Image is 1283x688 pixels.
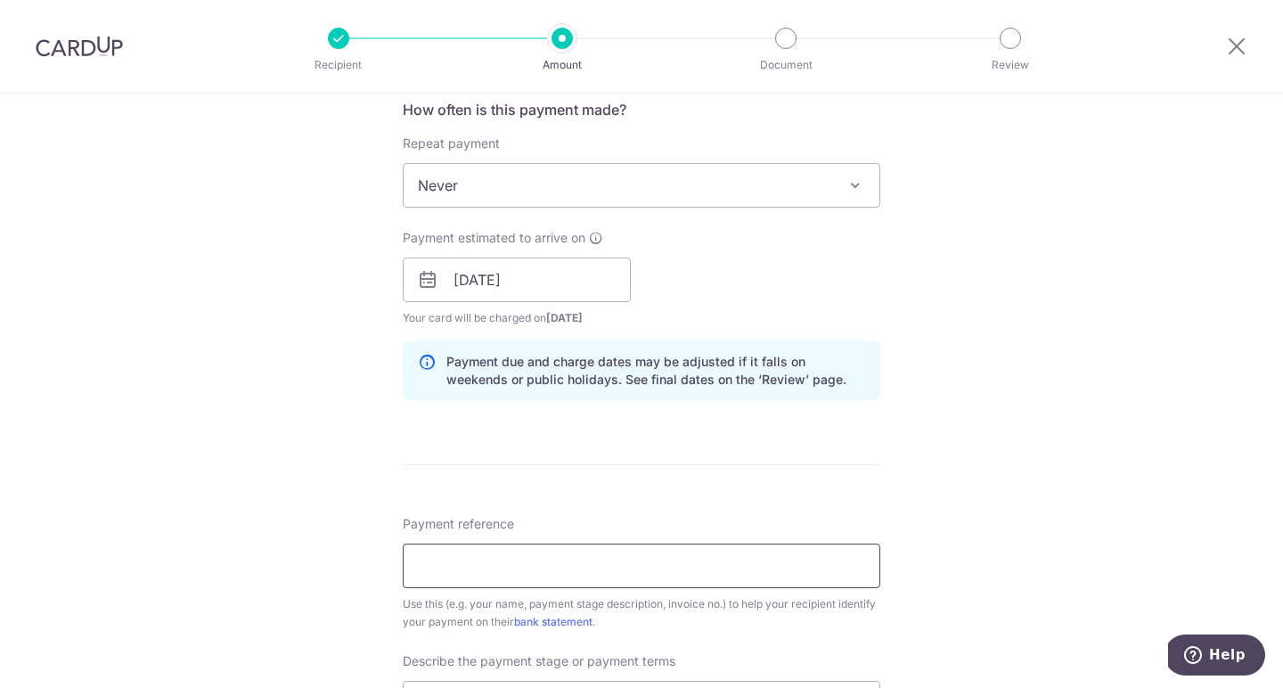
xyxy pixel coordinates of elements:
[404,164,879,207] span: Never
[944,56,1076,74] p: Review
[403,163,880,208] span: Never
[403,309,631,327] span: Your card will be charged on
[36,36,123,57] img: CardUp
[1168,635,1265,679] iframe: Opens a widget where you can find more information
[403,258,631,302] input: DD / MM / YYYY
[546,311,583,324] span: [DATE]
[720,56,852,74] p: Document
[403,99,880,120] h5: How often is this payment made?
[403,595,880,631] div: Use this (e.g. your name, payment stage description, invoice no.) to help your recipient identify...
[514,615,592,628] a: bank statement
[273,56,405,74] p: Recipient
[403,515,514,533] span: Payment reference
[403,135,500,152] label: Repeat payment
[446,353,865,389] p: Payment due and charge dates may be adjusted if it falls on weekends or public holidays. See fina...
[403,652,675,670] span: Describe the payment stage or payment terms
[403,229,585,247] span: Payment estimated to arrive on
[496,56,628,74] p: Amount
